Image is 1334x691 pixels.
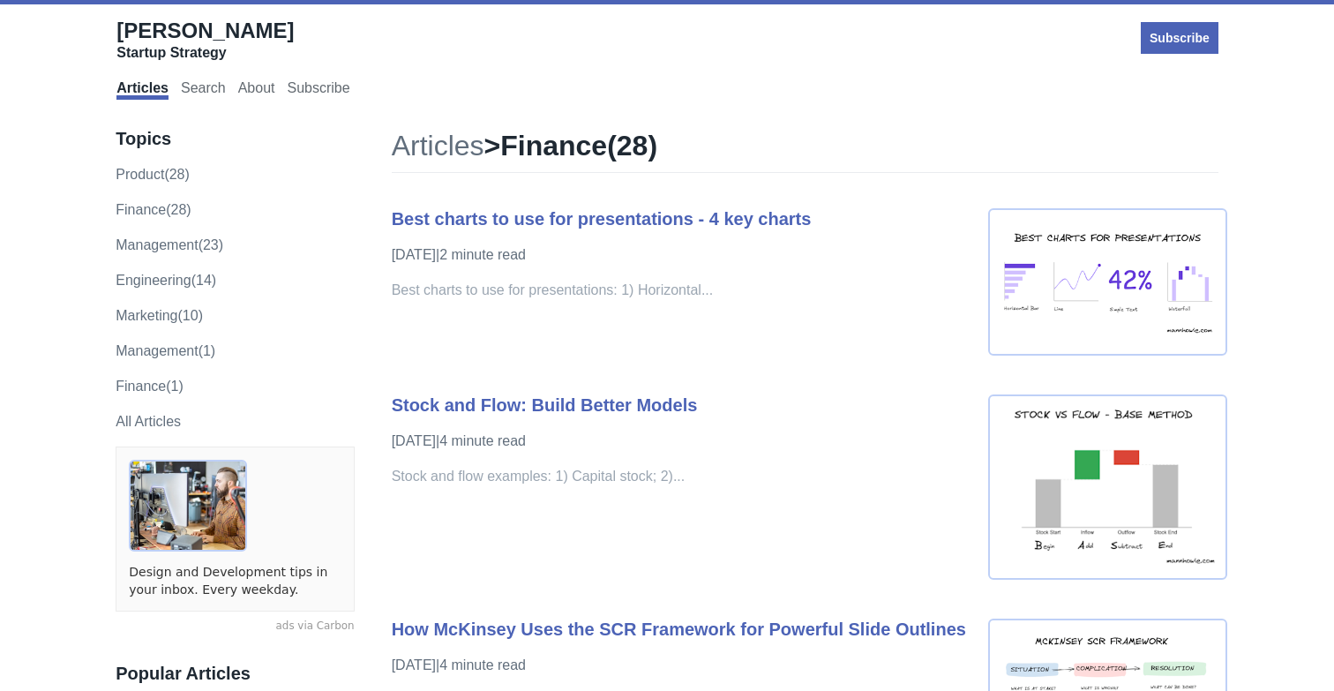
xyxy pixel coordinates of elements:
[1141,20,1218,56] a: Subscribe
[116,273,216,288] a: engineering(14)
[287,80,349,100] a: Subscribe
[988,394,1227,580] img: stock and flow
[116,167,190,182] a: product(28)
[116,663,354,685] h3: Popular Articles
[392,209,812,229] a: Best charts to use for presentations - 4 key charts
[988,208,1227,356] img: best chart presentaion
[392,655,971,676] p: [DATE] | 4 minute read
[116,237,223,252] a: management(23)
[129,564,341,598] a: Design and Development tips in your inbox. Every weekday.
[116,202,191,217] a: finance(28)
[116,128,354,150] h3: Topics
[392,466,971,487] p: Stock and flow examples: 1) Capital stock; 2)...
[116,44,294,62] div: Startup Strategy
[116,414,181,429] a: All Articles
[116,80,169,100] a: Articles
[181,80,226,100] a: Search
[392,431,971,452] p: [DATE] | 4 minute read
[238,80,275,100] a: About
[116,379,183,394] a: Finance(1)
[392,244,971,266] p: [DATE] | 2 minute read
[129,460,247,552] img: ads via Carbon
[116,308,203,323] a: marketing(10)
[392,395,698,415] a: Stock and Flow: Build Better Models
[392,280,971,301] p: Best charts to use for presentations: 1) Horizontal...
[392,128,1218,173] h1: > ( 28 )
[116,619,354,635] a: ads via Carbon
[116,343,215,358] a: Management(1)
[392,130,484,161] a: Articles
[116,18,294,62] a: [PERSON_NAME]Startup Strategy
[116,19,294,42] span: [PERSON_NAME]
[392,620,966,639] a: How McKinsey Uses the SCR Framework for Powerful Slide Outlines
[500,130,607,161] span: finance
